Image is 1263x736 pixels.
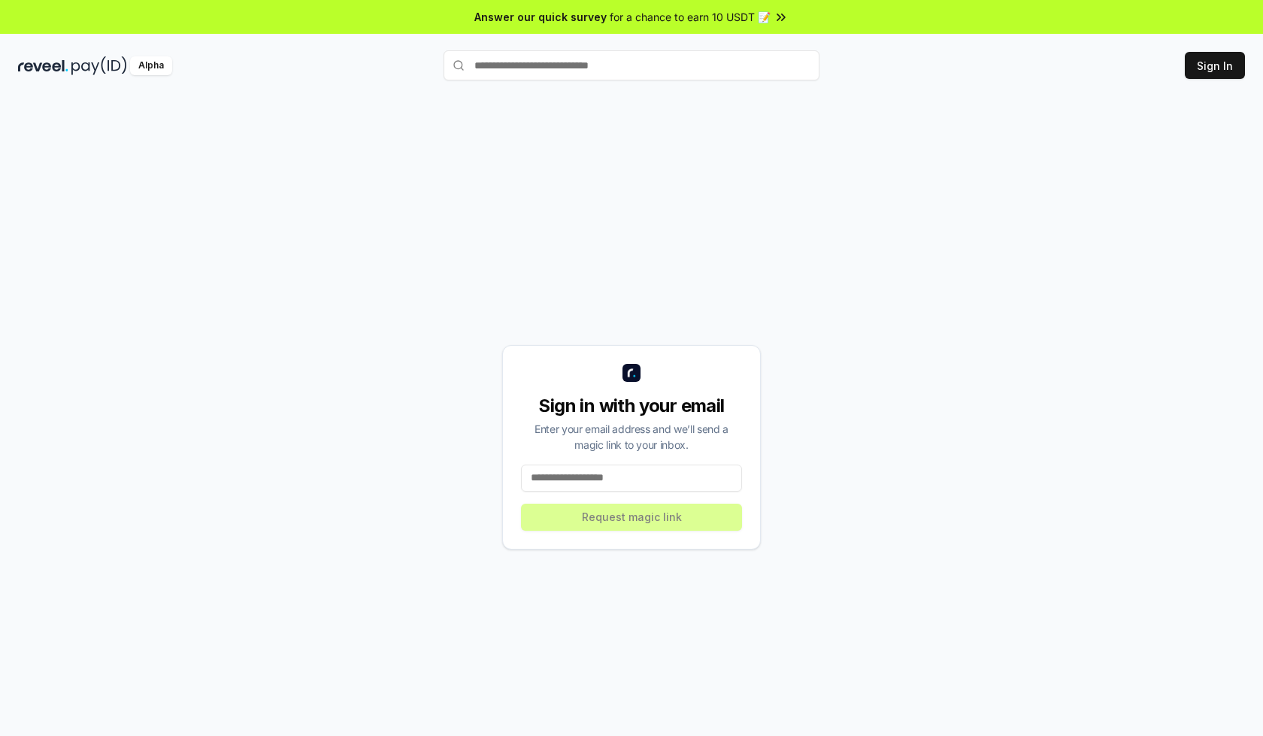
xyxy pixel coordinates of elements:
[1185,52,1245,79] button: Sign In
[622,364,641,382] img: logo_small
[521,421,742,453] div: Enter your email address and we’ll send a magic link to your inbox.
[474,9,607,25] span: Answer our quick survey
[521,394,742,418] div: Sign in with your email
[18,56,68,75] img: reveel_dark
[130,56,172,75] div: Alpha
[610,9,771,25] span: for a chance to earn 10 USDT 📝
[71,56,127,75] img: pay_id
